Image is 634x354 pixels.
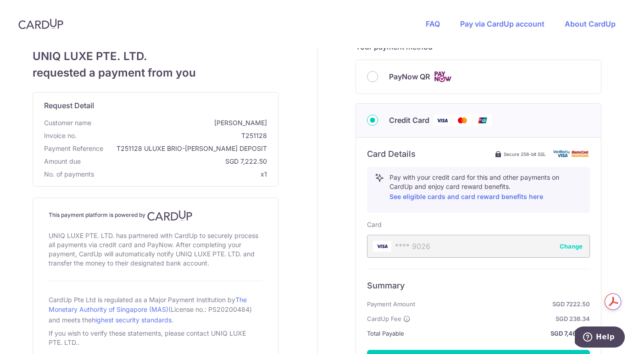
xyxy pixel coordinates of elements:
img: CardUp [18,18,63,29]
span: Credit Card [389,115,429,126]
h6: Summary [367,280,590,291]
div: Credit Card Visa Mastercard Union Pay [367,115,590,126]
h4: This payment platform is powered by [49,210,262,221]
a: Pay via CardUp account [460,19,545,28]
span: requested a payment from you [33,65,278,81]
img: Union Pay [473,115,492,126]
span: x1 [261,170,267,178]
span: T251128 ULUXE BRIO-[PERSON_NAME] DEPOSIT [107,144,267,153]
strong: SGD 7,460.84 [408,328,590,339]
img: Visa [433,115,451,126]
img: Mastercard [453,115,472,126]
div: If you wish to verify these statements, please contact UNIQ LUXE PTE. LTD.. [49,327,262,349]
span: T251128 [80,131,267,140]
span: translation missing: en.request_detail [44,101,94,110]
span: No. of payments [44,170,94,179]
a: See eligible cards and card reward benefits here [389,193,543,200]
span: UNIQ LUXE PTE. LTD. [33,48,278,65]
img: CardUp [147,210,192,221]
span: Customer name [44,118,91,127]
div: CardUp Pte Ltd is regulated as a Major Payment Institution by (License no.: PS20200484) and meets... [49,292,262,327]
a: FAQ [426,19,440,28]
span: PayNow QR [389,71,430,82]
p: Pay with your credit card for this and other payments on CardUp and enjoy card reward benefits. [389,173,582,202]
span: CardUp Fee [367,313,401,324]
button: Change [560,242,583,251]
span: Payment Amount [367,299,415,310]
span: Total Payable [367,328,404,339]
label: Card [367,220,382,229]
span: SGD 7,222.50 [84,157,267,166]
span: Invoice no. [44,131,77,140]
strong: SGD 238.34 [414,313,590,324]
span: Secure 256-bit SSL [504,150,546,158]
span: translation missing: en.payment_reference [44,144,103,152]
div: UNIQ LUXE PTE. LTD. has partnered with CardUp to securely process all payments via credit card an... [49,229,262,270]
img: card secure [553,150,590,158]
a: About CardUp [565,19,616,28]
a: highest security standards [92,316,172,324]
span: [PERSON_NAME] [95,118,267,127]
h6: Card Details [367,149,416,160]
img: Cards logo [434,71,452,83]
span: Amount due [44,157,81,166]
strong: SGD 7222.50 [419,299,590,310]
div: PayNow QR Cards logo [367,71,590,83]
iframe: Opens a widget where you can find more information [575,326,625,349]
